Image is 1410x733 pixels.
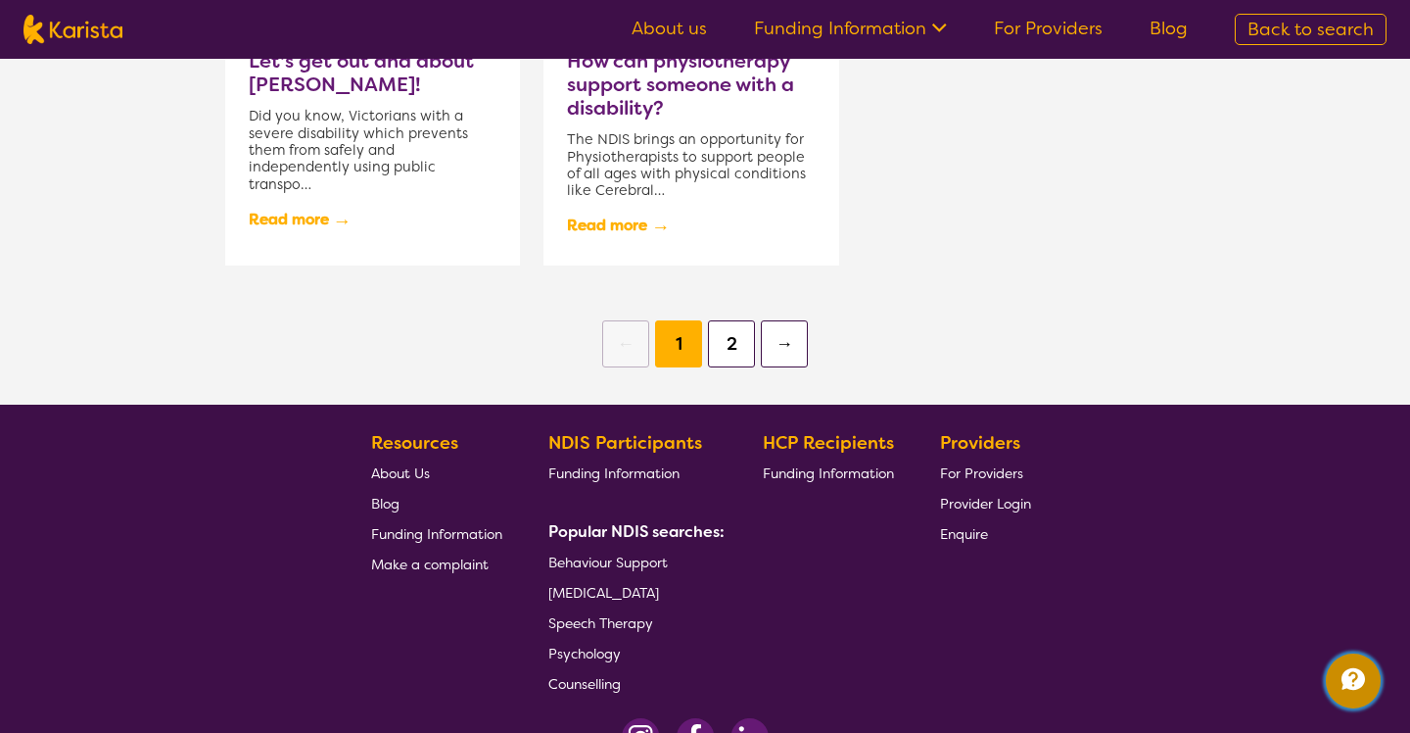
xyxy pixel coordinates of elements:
[548,521,725,542] b: Popular NDIS searches:
[371,464,430,482] span: About Us
[333,203,352,236] span: →
[548,458,717,488] a: Funding Information
[371,518,502,549] a: Funding Information
[708,320,755,367] button: 2
[548,638,717,668] a: Psychology
[655,320,702,367] button: 1
[548,554,668,571] span: Behaviour Support
[548,464,680,482] span: Funding Information
[249,203,352,236] a: Read more→
[567,131,815,199] p: The NDIS brings an opportunity for Physiotherapists to support people of all ages with physical c...
[371,431,458,455] b: Resources
[940,458,1031,488] a: For Providers
[567,49,815,120] a: How can physiotherapy support someone with a disability?
[940,488,1031,518] a: Provider Login
[651,210,670,243] span: →
[371,549,502,579] a: Make a complaint
[763,431,894,455] b: HCP Recipients
[1247,18,1374,41] span: Back to search
[249,49,496,96] a: Let's get out and about [PERSON_NAME]!
[994,17,1103,40] a: For Providers
[548,614,653,632] span: Speech Therapy
[761,320,808,367] button: →
[371,488,502,518] a: Blog
[567,210,670,243] a: Read more→
[763,458,894,488] a: Funding Information
[1235,14,1386,45] a: Back to search
[1150,17,1188,40] a: Blog
[940,495,1031,513] span: Provider Login
[1326,654,1381,709] button: Channel Menu
[249,108,496,192] p: Did you know, Victorians with a severe disability which prevents them from safely and independent...
[548,675,621,693] span: Counselling
[632,17,707,40] a: About us
[371,556,489,573] span: Make a complaint
[940,431,1020,455] b: Providers
[548,668,717,699] a: Counselling
[602,320,649,367] button: ←
[548,431,702,455] b: NDIS Participants
[940,525,988,543] span: Enquire
[548,584,659,602] span: [MEDICAL_DATA]
[371,458,502,488] a: About Us
[763,464,894,482] span: Funding Information
[548,645,621,662] span: Psychology
[940,464,1023,482] span: For Providers
[754,17,947,40] a: Funding Information
[548,608,717,638] a: Speech Therapy
[371,495,399,513] span: Blog
[940,518,1031,549] a: Enquire
[548,577,717,608] a: [MEDICAL_DATA]
[371,525,502,543] span: Funding Information
[23,15,122,44] img: Karista logo
[548,547,717,577] a: Behaviour Support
